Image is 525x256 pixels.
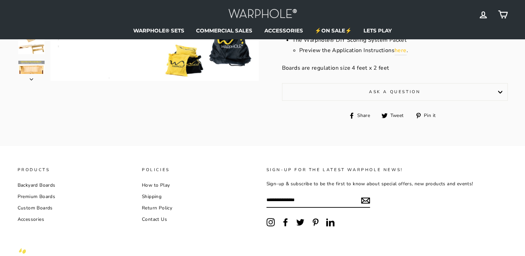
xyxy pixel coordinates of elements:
[18,191,56,202] a: Premium Boards
[310,25,357,36] a: ⚡ON SALE⚡
[356,112,375,119] span: Share
[395,46,407,56] a: here
[292,36,508,55] li: The Warphole® DIY Scoring System Packet
[142,214,167,225] a: Contact Us
[18,214,44,225] a: Accessories
[18,167,135,173] p: PRODUCTS
[18,203,53,213] a: Custom Boards
[282,64,508,73] p: Boards are regulation size 4 feet x 2 feet
[18,25,508,36] ul: Primary
[259,25,308,36] a: ACCESSORIES
[18,61,45,87] img: Warphole® Lightweight Set
[18,28,45,54] img: Warphole® Lightweight Set
[423,112,441,119] span: Pin it
[395,47,407,54] span: here
[142,180,170,190] a: How to Play
[128,25,189,36] a: WARPHOLE® SETS
[18,74,45,81] button: Next
[389,112,409,119] span: Tweet
[18,180,56,190] a: Backyard Boards
[191,25,257,36] a: COMMERCIAL SALES
[358,25,397,36] a: LETS PLAY
[228,7,297,22] img: Warphole
[142,203,172,213] a: Return Policy
[299,46,508,56] li: Preview the Application Instructions .
[266,167,487,173] p: Sign-up for the latest warphole news!
[266,180,487,188] p: Sign-up & subscribe to be the first to know about special offers, new products and events!
[142,167,259,173] p: POLICIES
[282,83,508,100] button: Ask a question
[142,191,162,202] a: Shipping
